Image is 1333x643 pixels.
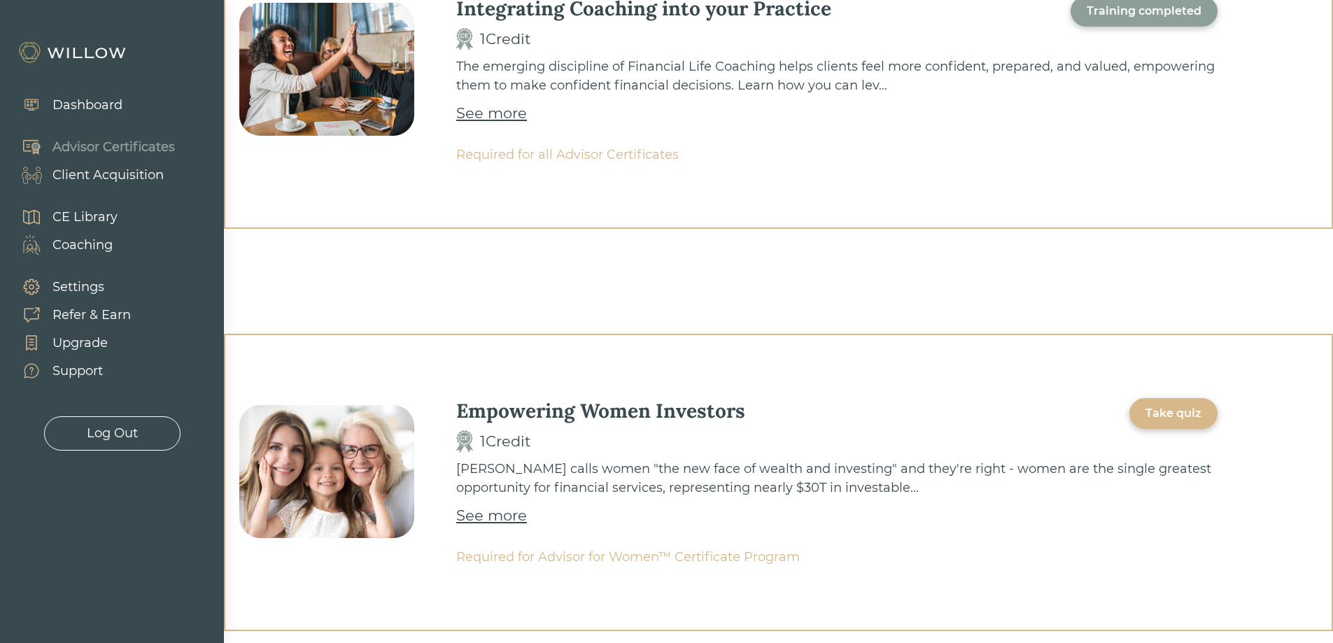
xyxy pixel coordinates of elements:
div: The emerging discipline of Financial Life Coaching helps clients feel more confident, prepared, a... [456,57,1218,95]
div: Empowering Women Investors [456,398,745,423]
div: Advisor Certificates [52,138,175,157]
a: Refer & Earn [7,301,131,329]
div: 1 Credit [480,430,531,453]
a: See more [456,102,527,125]
div: Take quiz [1145,405,1201,422]
a: Client Acquisition [7,161,175,189]
div: Settings [52,278,104,297]
div: Required for Advisor for Women™ Certificate Program [456,548,1218,567]
div: 1 Credit [480,28,531,50]
div: Client Acquisition [52,166,164,185]
div: CE Library [52,208,118,227]
img: Willow [17,41,129,64]
div: Upgrade [52,334,108,353]
div: Support [52,362,103,381]
div: Training completed [1087,3,1201,20]
div: Refer & Earn [52,306,131,325]
a: Upgrade [7,329,131,357]
a: Coaching [7,231,118,259]
div: [PERSON_NAME] calls women "the new face of wealth and investing" and they're right - women are th... [456,460,1218,497]
div: Log Out [87,424,138,443]
div: Dashboard [52,96,122,115]
a: Dashboard [7,91,122,119]
a: Settings [7,273,131,301]
div: Coaching [52,236,113,255]
a: CE Library [7,203,118,231]
a: Advisor Certificates [7,133,175,161]
div: Required for all Advisor Certificates [456,146,1218,164]
a: See more [456,504,527,527]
